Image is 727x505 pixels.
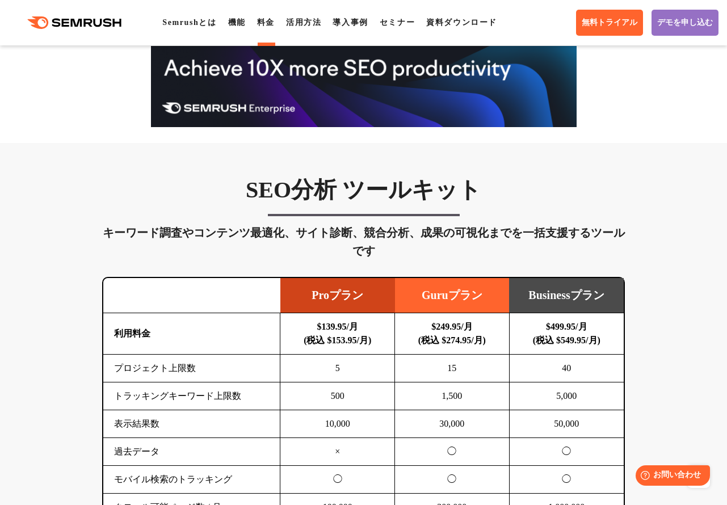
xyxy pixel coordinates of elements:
[228,18,246,27] a: 機能
[509,278,624,313] td: Businessプラン
[333,18,368,27] a: 導入事例
[395,278,510,313] td: Guruプラン
[280,382,395,410] td: 500
[103,410,280,438] td: 表示結果数
[418,322,486,345] b: $249.95/月 (税込 $274.95/月)
[162,18,216,27] a: Semrushとは
[509,382,624,410] td: 5,000
[114,329,150,338] b: 利用料金
[103,382,280,410] td: トラッキングキーワード上限数
[103,466,280,494] td: モバイル検索のトラッキング
[652,10,718,36] a: デモを申し込む
[576,10,643,36] a: 無料トライアル
[509,466,624,494] td: ◯
[626,461,715,493] iframe: Help widget launcher
[509,410,624,438] td: 50,000
[304,322,371,345] b: $139.95/月 (税込 $153.95/月)
[395,438,510,466] td: ◯
[103,355,280,382] td: プロジェクト上限数
[102,176,625,204] h3: SEO分析 ツールキット
[280,278,395,313] td: Proプラン
[582,18,637,28] span: 無料トライアル
[280,438,395,466] td: ×
[102,224,625,260] div: キーワード調査やコンテンツ最適化、サイト診断、競合分析、成果の可視化までを一括支援するツールです
[509,355,624,382] td: 40
[286,18,321,27] a: 活用方法
[657,18,713,28] span: デモを申し込む
[380,18,415,27] a: セミナー
[280,466,395,494] td: ◯
[257,18,275,27] a: 料金
[395,382,510,410] td: 1,500
[395,355,510,382] td: 15
[509,438,624,466] td: ◯
[103,438,280,466] td: 過去データ
[280,355,395,382] td: 5
[395,466,510,494] td: ◯
[280,410,395,438] td: 10,000
[426,18,497,27] a: 資料ダウンロード
[395,410,510,438] td: 30,000
[533,322,600,345] b: $499.95/月 (税込 $549.95/月)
